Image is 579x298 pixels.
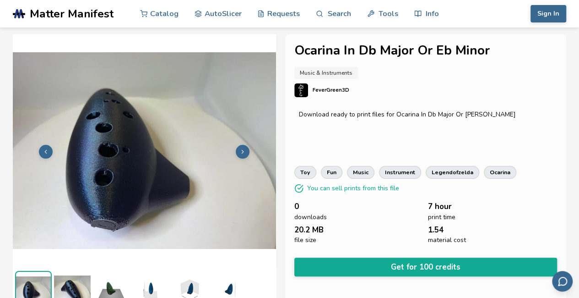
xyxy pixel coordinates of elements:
[294,83,557,106] a: FeverGreen3D's profileFeverGreen3D
[294,166,316,179] a: toy
[294,202,299,211] span: 0
[484,166,516,179] a: ocarina
[426,166,479,179] a: legendofzelda
[294,214,327,221] span: downloads
[294,258,557,276] button: Get for 100 credits
[321,166,342,179] a: fun
[294,67,358,79] a: Music & Instruments
[428,237,466,244] span: material cost
[530,5,566,22] button: Sign In
[294,83,308,97] img: FeverGreen3D's profile
[30,7,114,20] span: Matter Manifest
[294,226,324,234] span: 20.2 MB
[313,85,349,95] p: FeverGreen3D
[428,202,452,211] span: 7 hour
[347,166,374,179] a: music
[299,111,553,118] div: Download ready to print files for Ocarina In Db Major Or [PERSON_NAME]
[428,226,444,234] span: 1.54
[552,271,573,292] button: Send feedback via email
[428,214,455,221] span: print time
[379,166,421,179] a: instrument
[307,183,399,193] p: You can sell prints from this file
[294,237,316,244] span: file size
[294,44,557,58] h1: Ocarina In Db Major Or Eb Minor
